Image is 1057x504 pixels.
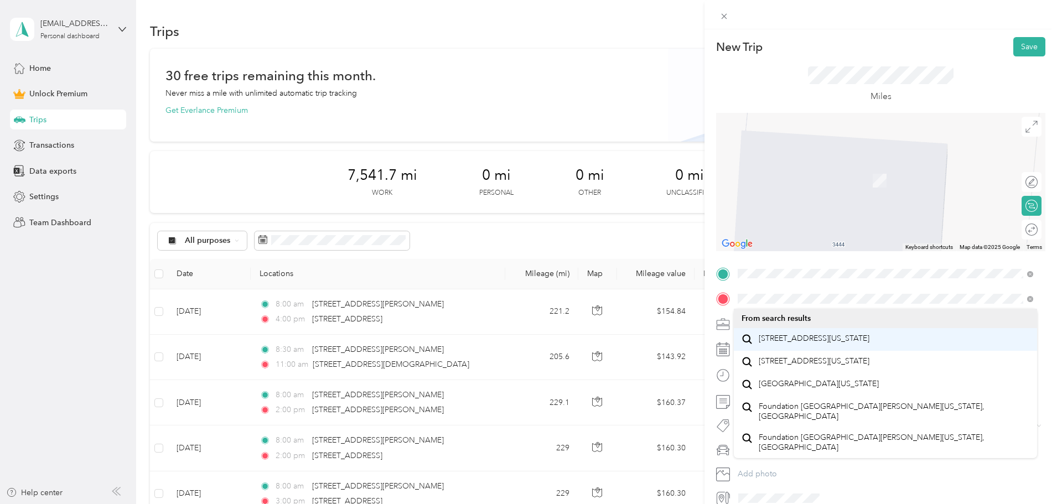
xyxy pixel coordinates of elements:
button: Add photo [734,466,1045,482]
img: Google [719,237,755,251]
span: Foundation [GEOGRAPHIC_DATA][PERSON_NAME][US_STATE], [GEOGRAPHIC_DATA] [759,402,1029,421]
span: Foundation [GEOGRAPHIC_DATA][PERSON_NAME][US_STATE], [GEOGRAPHIC_DATA] [759,433,1029,452]
button: Keyboard shortcuts [905,243,953,251]
p: New Trip [716,39,763,55]
span: [STREET_ADDRESS][US_STATE] [759,356,869,366]
span: [STREET_ADDRESS][US_STATE] [759,334,869,344]
a: Open this area in Google Maps (opens a new window) [719,237,755,251]
span: [GEOGRAPHIC_DATA][US_STATE] [759,379,879,389]
span: From search results [742,314,811,323]
p: Miles [871,90,892,103]
iframe: Everlance-gr Chat Button Frame [995,442,1057,504]
span: Map data ©2025 Google [960,244,1020,250]
button: Save [1013,37,1045,56]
